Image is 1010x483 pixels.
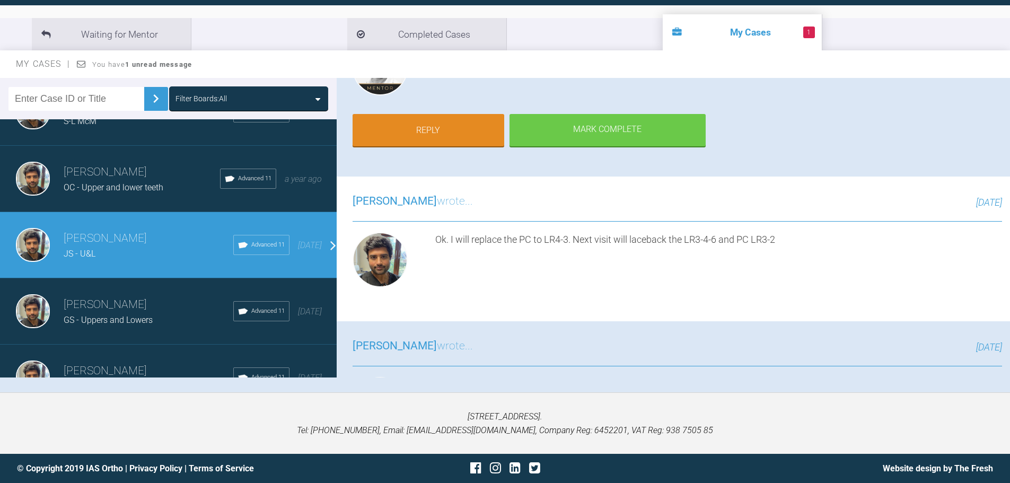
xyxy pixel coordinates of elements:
[663,14,822,50] li: My Cases
[251,306,285,316] span: Advanced 11
[147,90,164,107] img: chevronRight.28bd32b0.svg
[32,18,191,50] li: Waiting for Mentor
[435,377,1002,436] div: PC only [MEDICAL_DATA],-canine PC to the [MEDICAL_DATA] hook increases chance of unwanted [MEDICA...
[298,373,322,383] span: [DATE]
[285,174,322,184] span: a year ago
[16,294,50,328] img: Shravan Tewary
[125,60,192,68] strong: 1 unread message
[976,197,1002,208] span: [DATE]
[803,27,815,38] span: 1
[353,337,473,355] h3: wrote...
[16,59,71,69] span: My Cases
[8,87,144,111] input: Enter Case ID or Title
[16,162,50,196] img: Shravan Tewary
[353,377,408,432] img: Ross Hobson
[64,230,233,248] h3: [PERSON_NAME]
[251,240,285,250] span: Advanced 11
[353,192,473,210] h3: wrote...
[353,195,437,207] span: [PERSON_NAME]
[64,315,153,325] span: GS - Uppers and Lowers
[510,114,706,147] div: Mark Complete
[175,93,227,104] div: Filter Boards: All
[238,174,271,183] span: Advanced 11
[435,232,1002,292] div: Ok. I will replace the PC to LR4-3. Next visit will laceback the LR3-4-6 and PC LR3-2
[64,116,96,126] span: S-L McM
[16,228,50,262] img: Shravan Tewary
[64,296,233,314] h3: [PERSON_NAME]
[353,232,408,287] img: Shravan Tewary
[64,182,163,192] span: OC - Upper and lower teeth
[129,463,182,473] a: Privacy Policy
[976,341,1002,353] span: [DATE]
[189,463,254,473] a: Terms of Service
[92,60,192,68] span: You have
[64,249,95,259] span: JS - U&L
[298,306,322,317] span: [DATE]
[347,18,506,50] li: Completed Cases
[64,362,233,380] h3: [PERSON_NAME]
[64,163,220,181] h3: [PERSON_NAME]
[298,240,322,250] span: [DATE]
[883,463,993,473] a: Website design by The Fresh
[353,339,437,352] span: [PERSON_NAME]
[251,373,285,382] span: Advanced 11
[17,462,342,476] div: © Copyright 2019 IAS Ortho | |
[17,410,993,437] p: [STREET_ADDRESS]. Tel: [PHONE_NUMBER], Email: [EMAIL_ADDRESS][DOMAIN_NAME], Company Reg: 6452201,...
[353,114,504,147] a: Reply
[16,361,50,394] img: Shravan Tewary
